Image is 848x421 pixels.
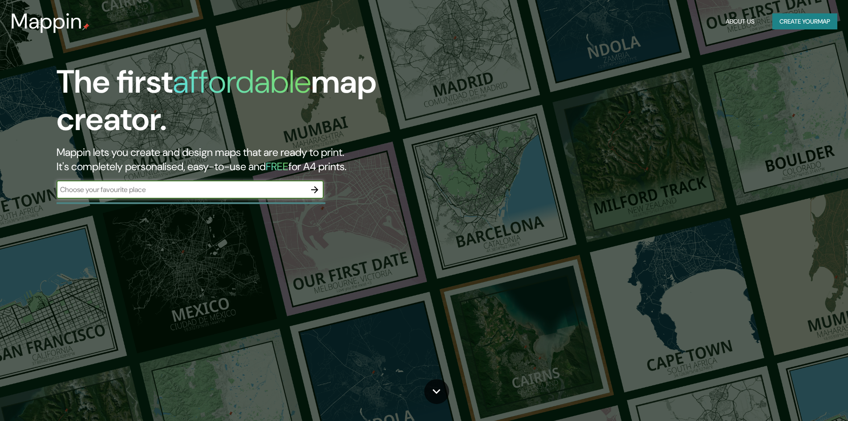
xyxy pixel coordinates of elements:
button: Create yourmap [772,13,837,30]
button: About Us [722,13,758,30]
h5: FREE [266,159,288,173]
input: Choose your favourite place [57,184,306,195]
h1: The first map creator. [57,63,481,145]
h1: affordable [173,61,311,102]
h3: Mappin [11,9,82,34]
img: mappin-pin [82,23,89,30]
h2: Mappin lets you create and design maps that are ready to print. It's completely personalised, eas... [57,145,481,174]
